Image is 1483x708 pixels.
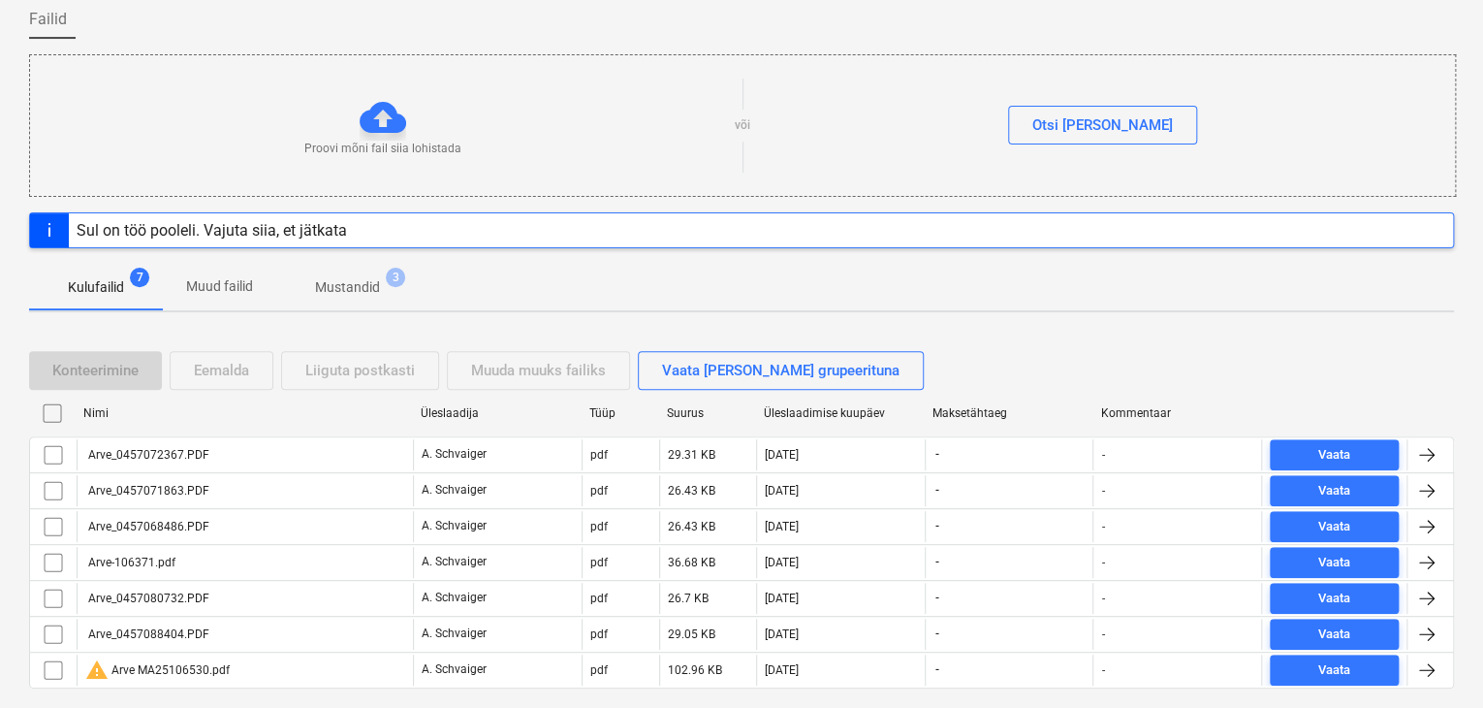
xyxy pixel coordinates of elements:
[668,520,715,533] div: 26.43 KB
[85,659,230,682] div: Arve MA25106530.pdf
[590,520,608,533] div: pdf
[1270,439,1399,470] button: Vaata
[668,556,715,569] div: 36.68 KB
[933,626,941,642] span: -
[735,117,750,134] p: või
[422,482,487,499] p: A. Schvaiger
[1101,628,1104,641] div: -
[422,626,487,642] p: A. Schvaiger
[1318,660,1350,682] div: Vaata
[1270,547,1399,578] button: Vaata
[933,661,941,678] span: -
[1101,592,1104,605] div: -
[933,482,941,499] span: -
[668,663,722,677] div: 102.96 KB
[304,141,461,157] p: Proovi mõni fail siia lohistada
[590,484,608,498] div: pdf
[590,663,608,677] div: pdf
[1008,106,1197,145] button: Otsi [PERSON_NAME]
[1101,448,1104,462] div: -
[1318,480,1350,502] div: Vaata
[85,520,209,533] div: Arve_0457068486.PDF
[933,518,941,534] span: -
[85,628,209,641] div: Arve_0457088404.PDF
[933,590,941,606] span: -
[422,554,487,570] p: A. Schvaiger
[668,448,715,462] div: 29.31 KB
[590,592,608,605] div: pdf
[668,484,715,498] div: 26.43 KB
[1101,484,1104,498] div: -
[29,54,1456,197] div: Proovi mõni fail siia lohistadavõiOtsi [PERSON_NAME]
[130,268,149,287] span: 7
[1318,516,1350,538] div: Vaata
[68,277,124,298] p: Kulufailid
[1101,556,1104,569] div: -
[85,592,209,605] div: Arve_0457080732.PDF
[590,448,608,462] div: pdf
[933,554,941,570] span: -
[1386,615,1483,708] div: Vestlusvidin
[1270,619,1399,650] button: Vaata
[29,8,67,31] span: Failid
[1318,552,1350,574] div: Vaata
[638,351,924,390] button: Vaata [PERSON_NAME] grupeerituna
[1032,113,1173,138] div: Otsi [PERSON_NAME]
[315,277,380,298] p: Mustandid
[662,358,899,383] div: Vaata [PERSON_NAME] grupeerituna
[765,484,799,498] div: [DATE]
[765,628,799,641] div: [DATE]
[85,484,209,498] div: Arve_0457071863.PDF
[1270,475,1399,506] button: Vaata
[590,556,608,569] div: pdf
[590,628,608,641] div: pdf
[386,268,405,287] span: 3
[765,592,799,605] div: [DATE]
[85,448,209,462] div: Arve_0457072367.PDF
[1318,624,1350,646] div: Vaata
[83,406,405,420] div: Nimi
[589,406,651,420] div: Tüüp
[667,406,748,420] div: Suurus
[85,659,109,682] span: warning
[765,556,799,569] div: [DATE]
[933,446,941,463] span: -
[422,590,487,606] p: A. Schvaiger
[764,406,917,420] div: Üleslaadimise kuupäev
[1318,588,1350,610] div: Vaata
[422,518,487,534] p: A. Schvaiger
[1318,444,1350,467] div: Vaata
[421,406,574,420] div: Üleslaadija
[765,663,799,677] div: [DATE]
[186,276,253,297] p: Muud failid
[1270,511,1399,542] button: Vaata
[422,661,487,678] p: A. Schvaiger
[765,520,799,533] div: [DATE]
[85,556,175,569] div: Arve-106371.pdf
[1101,663,1104,677] div: -
[765,448,799,462] div: [DATE]
[1386,615,1483,708] iframe: Chat Widget
[1270,583,1399,614] button: Vaata
[1101,406,1254,420] div: Kommentaar
[77,221,347,240] div: Sul on töö pooleli. Vajuta siia, et jätkata
[932,406,1086,420] div: Maksetähtaeg
[668,628,715,641] div: 29.05 KB
[1270,655,1399,686] button: Vaata
[1101,520,1104,533] div: -
[422,446,487,463] p: A. Schvaiger
[668,592,709,605] div: 26.7 KB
